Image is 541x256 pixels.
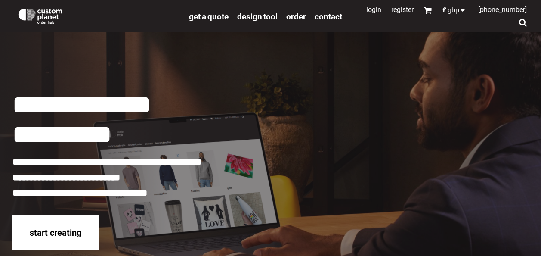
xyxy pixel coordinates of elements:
[30,228,81,238] span: start creating
[189,11,229,21] a: get a quote
[442,7,448,14] span: £
[189,12,229,22] span: get a quote
[315,12,342,22] span: Contact
[478,6,527,14] span: [PHONE_NUMBER]
[391,6,414,14] a: Register
[448,7,459,14] span: GBP
[17,6,64,24] img: Custom Planet
[366,6,381,14] a: Login
[286,12,306,22] span: order
[286,11,306,21] a: order
[315,11,342,21] a: Contact
[237,11,278,21] a: design tool
[12,2,185,28] a: Custom Planet
[237,12,278,22] span: design tool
